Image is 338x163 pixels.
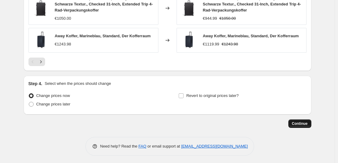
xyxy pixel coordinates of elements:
[203,41,219,47] div: €1119.99
[180,31,198,49] img: 61mbs2S4fJL_80x.jpg
[36,93,70,98] span: Change prices now
[203,15,217,22] div: €944.99
[45,81,111,87] p: Select when the prices should change
[55,41,71,47] div: €1243.98
[100,144,139,148] span: Need help? Read the
[55,15,71,22] div: €1050.00
[222,41,238,47] strike: €1243.98
[146,144,181,148] span: or email support at
[55,34,151,38] span: Away Koffer, Marineblau, Standard, Der Kofferraum
[288,119,311,128] button: Continue
[138,144,146,148] a: FAQ
[28,58,45,66] nav: Pagination
[32,31,50,49] img: 61mbs2S4fJL_80x.jpg
[181,144,248,148] a: [EMAIL_ADDRESS][DOMAIN_NAME]
[28,81,42,87] h2: Step 4.
[292,121,308,126] span: Continue
[37,58,45,66] button: Next
[36,102,71,106] span: Change prices later
[220,15,236,22] strike: €1050.00
[203,34,299,38] span: Away Koffer, Marineblau, Standard, Der Kofferraum
[186,93,239,98] span: Revert to original prices later?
